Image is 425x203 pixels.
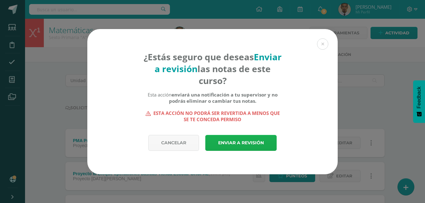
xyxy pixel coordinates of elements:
[169,92,278,104] b: enviará una notificación a tu supervisor y no podrás eliminar o cambiar tus notas.
[143,51,282,87] h4: ¿Estás seguro que deseas las notas de este curso?
[143,110,282,122] strong: Esta acción no podrá ser revertida a menos que se te conceda permiso
[205,135,277,151] a: Enviar a revisión
[155,51,282,75] strong: Enviar a revisión
[413,80,425,123] button: Feedback - Mostrar encuesta
[143,92,282,104] div: Esta acción
[317,38,328,50] button: Close (Esc)
[148,135,199,151] a: Cancelar
[416,87,422,108] span: Feedback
